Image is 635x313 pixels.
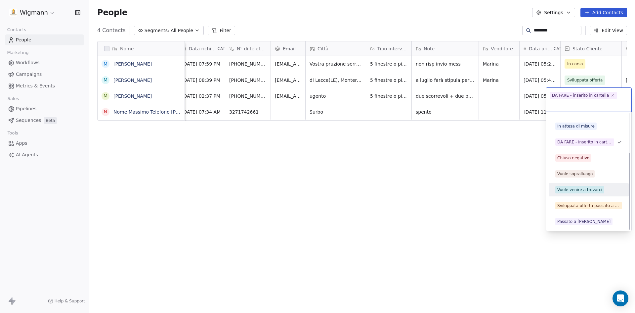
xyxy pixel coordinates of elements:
[557,203,620,209] div: Sviluppata offerta passato a [PERSON_NAME]
[552,92,609,98] div: DA FARE - inserito in cartella
[557,171,593,177] div: Vuole sopralluogo
[557,139,612,145] div: DA FARE - inserito in cartella
[557,123,595,129] div: In attesa di misure
[557,187,602,193] div: Vuole venire a trovarci
[557,219,611,225] div: Passato a [PERSON_NAME]
[557,155,589,161] div: Chiuso negativo
[549,56,629,228] div: Suggestions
